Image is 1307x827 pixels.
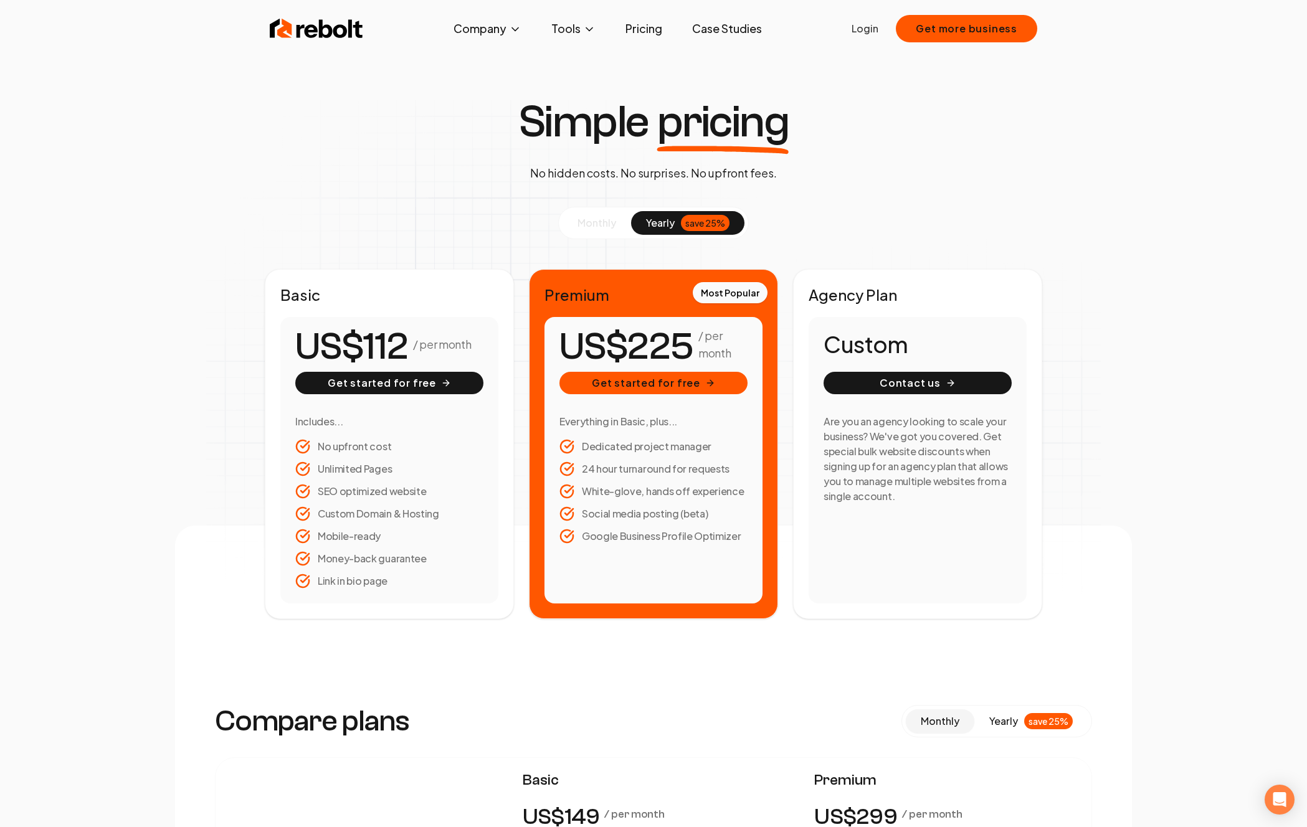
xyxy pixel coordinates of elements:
number-flow-react: US$225 [559,319,693,375]
h2: Premium [544,285,763,305]
h3: Compare plans [215,706,410,736]
button: Contact us [824,372,1012,394]
span: Basic [523,770,785,790]
button: Get more business [896,15,1037,42]
a: Pricing [615,16,672,41]
span: monthly [577,216,616,229]
h3: Includes... [295,414,483,429]
span: Premium [814,770,1076,790]
li: SEO optimized website [295,484,483,499]
button: monthly [563,211,631,235]
li: Mobile-ready [295,529,483,544]
button: Company [444,16,531,41]
h1: Simple [518,100,789,144]
button: yearlysave 25% [631,211,744,235]
h3: Everything in Basic, plus... [559,414,748,429]
div: save 25% [681,215,730,231]
span: yearly [989,714,1018,729]
li: Money-back guarantee [295,551,483,566]
li: Custom Domain & Hosting [295,506,483,521]
h3: Are you an agency looking to scale your business? We've got you covered. Get special bulk website... [824,414,1012,504]
h2: Basic [280,285,498,305]
li: No upfront cost [295,439,483,454]
li: Dedicated project manager [559,439,748,454]
a: Case Studies [682,16,772,41]
p: / per month [698,327,748,362]
p: No hidden costs. No surprises. No upfront fees. [530,164,777,182]
a: Login [852,21,878,36]
div: Open Intercom Messenger [1265,785,1295,815]
li: Unlimited Pages [295,461,483,476]
p: / per month [604,806,665,823]
div: save 25% [1024,713,1073,729]
span: pricing [657,100,789,144]
span: monthly [921,714,959,727]
p: / per month [413,336,471,353]
button: monthly [906,709,974,733]
h1: Custom [824,332,1012,357]
h2: Agency Plan [809,285,1027,305]
span: yearly [646,215,675,230]
button: Tools [541,16,606,41]
li: White-glove, hands off experience [559,484,748,499]
number-flow-react: US$112 [295,319,408,375]
p: / per month [902,806,962,823]
li: Social media posting (beta) [559,506,748,521]
li: 24 hour turnaround for requests [559,461,748,476]
button: Get started for free [559,372,748,394]
li: Google Business Profile Optimizer [559,529,748,544]
li: Link in bio page [295,574,483,588]
button: yearlysave 25% [974,709,1088,733]
button: Get started for free [295,372,483,394]
div: Most Popular [693,282,768,303]
img: Rebolt Logo [270,16,363,41]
